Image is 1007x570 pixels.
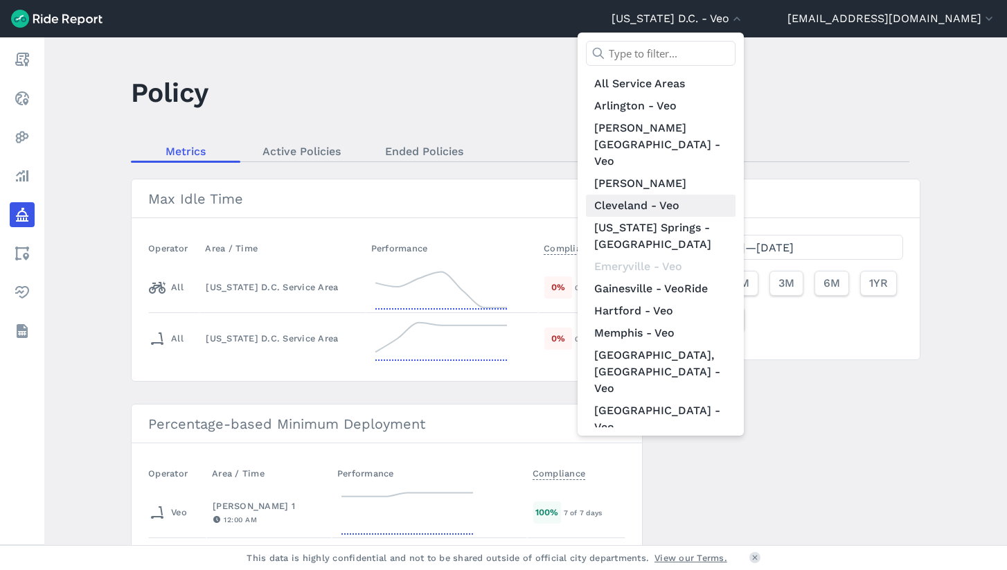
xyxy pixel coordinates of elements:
a: All Service Areas [586,73,736,95]
input: Type to filter... [586,41,736,66]
a: [PERSON_NAME] [586,172,736,195]
a: [GEOGRAPHIC_DATA] - Veo [586,400,736,438]
a: Hartford - Veo [586,300,736,322]
a: Gainesville - VeoRide [586,278,736,300]
a: [PERSON_NAME][GEOGRAPHIC_DATA] - Veo [586,117,736,172]
a: [GEOGRAPHIC_DATA], [GEOGRAPHIC_DATA] - Veo [586,344,736,400]
a: Arlington - Veo [586,95,736,117]
div: Emeryville - Veo [586,256,736,278]
a: [US_STATE] Springs - [GEOGRAPHIC_DATA] [586,217,736,256]
a: Memphis - Veo [586,322,736,344]
a: Cleveland - Veo [586,195,736,217]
